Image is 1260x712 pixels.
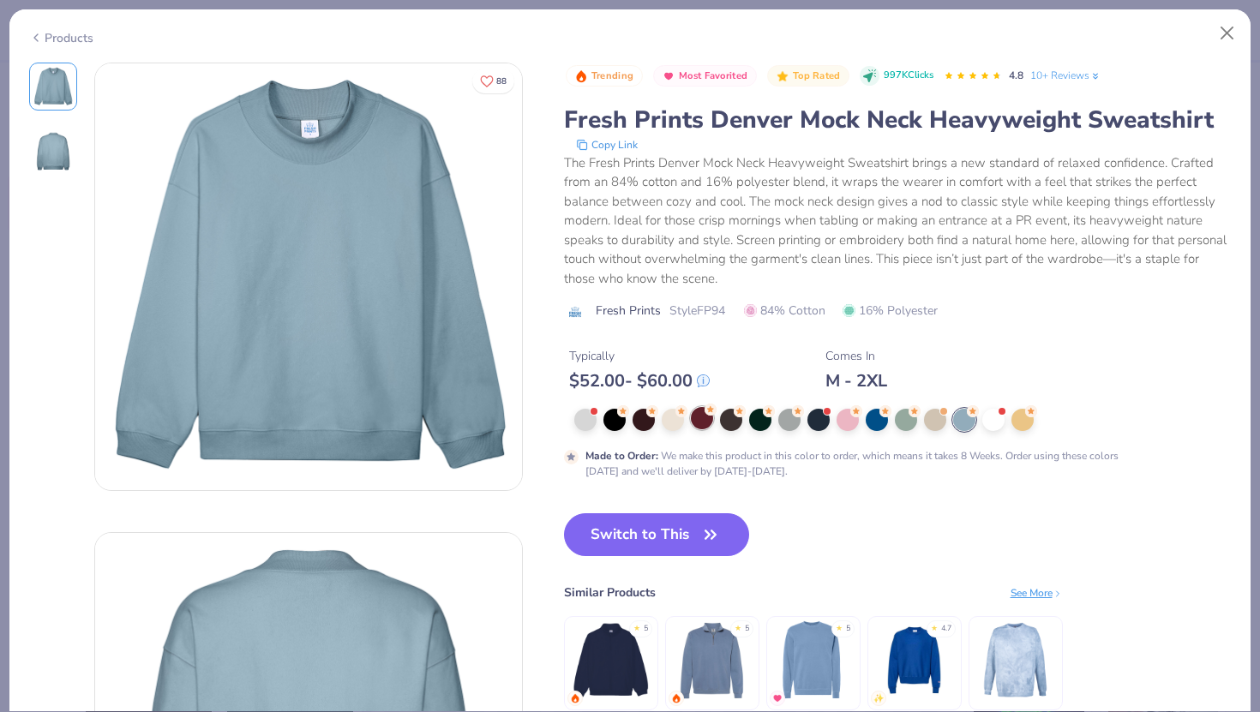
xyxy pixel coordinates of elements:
img: Most Favorited sort [662,69,675,83]
div: The Fresh Prints Denver Mock Neck Heavyweight Sweatshirt brings a new standard of relaxed confide... [564,153,1232,289]
span: 997K Clicks [884,69,933,83]
button: copy to clipboard [571,136,643,153]
img: Independent Trading Co. Heavyweight Pigment-Dyed Sweatshirt [772,619,854,701]
span: Most Favorited [679,71,747,81]
img: Comfort Colors Adult Color Blast Crewneck Sweatshirt [975,619,1056,701]
div: Comes In [825,347,887,365]
button: Badge Button [566,65,643,87]
span: 4.8 [1009,69,1023,82]
button: Badge Button [767,65,849,87]
img: newest.gif [873,693,884,703]
img: Front [33,66,74,107]
img: Top Rated sort [776,69,789,83]
span: 16% Polyester [843,302,938,320]
div: M - 2XL [825,370,887,392]
div: 5 [745,623,749,635]
div: $ 52.00 - $ 60.00 [569,370,710,392]
img: Fresh Prints Aspen Heavyweight Quarter-Zip [570,619,651,701]
div: Typically [569,347,710,365]
div: Fresh Prints Denver Mock Neck Heavyweight Sweatshirt [564,104,1232,136]
img: Front [95,63,522,490]
div: 4.7 [941,623,951,635]
div: We make this product in this color to order, which means it takes 8 Weeks. Order using these colo... [585,448,1152,479]
div: ★ [931,623,938,630]
img: Back [33,131,74,172]
div: 5 [644,623,648,635]
button: Close [1211,17,1244,50]
img: MostFav.gif [772,693,783,703]
span: Top Rated [793,71,841,81]
img: trending.gif [570,693,580,703]
span: Fresh Prints [596,302,661,320]
img: Champion Adult Reverse Weave® Crew [873,619,955,701]
span: 84% Cotton [744,302,825,320]
div: Products [29,29,93,47]
span: Trending [591,71,633,81]
img: Comfort Colors Adult Quarter-Zip Sweatshirt [671,619,753,701]
div: ★ [735,623,741,630]
strong: Made to Order : [585,449,658,463]
div: See More [1011,585,1063,601]
div: ★ [836,623,843,630]
div: 5 [846,623,850,635]
img: trending.gif [671,693,681,703]
img: brand logo [564,305,587,319]
span: 88 [496,77,507,86]
img: Trending sort [574,69,588,83]
div: 4.8 Stars [944,63,1002,90]
div: Similar Products [564,583,656,601]
span: Style FP94 [669,302,725,320]
button: Switch to This [564,513,750,556]
a: 10+ Reviews [1030,68,1101,83]
div: ★ [633,623,640,630]
button: Badge Button [653,65,757,87]
button: Like [472,69,514,93]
